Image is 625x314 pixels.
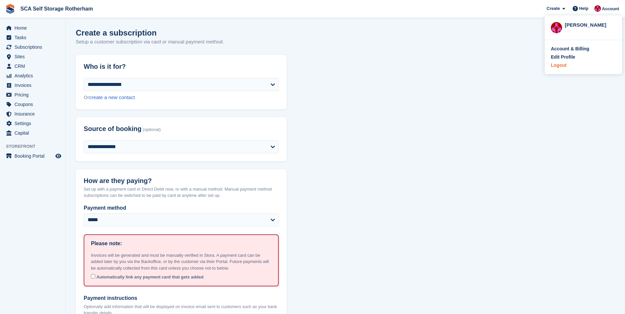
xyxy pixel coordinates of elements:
span: Coupons [14,100,54,109]
a: menu [3,128,62,138]
a: Account & Billing [551,45,616,52]
a: Logout [551,62,616,69]
a: menu [3,42,62,52]
span: Capital [14,128,54,138]
p: Set up with a payment card or Direct Debit now, or with a manual method. Manual payment method su... [84,186,279,199]
a: menu [3,71,62,80]
span: Insurance [14,109,54,118]
span: Booking Portal [14,151,54,161]
a: menu [3,119,62,128]
div: Logout [551,62,566,69]
img: Thomas Webb [551,22,562,33]
a: menu [3,100,62,109]
div: Edit Profile [551,54,575,61]
span: Invoices [14,81,54,90]
span: CRM [14,62,54,71]
label: Payment method [84,204,279,212]
span: Source of booking [84,125,142,133]
span: (optional) [143,127,161,132]
span: Analytics [14,71,54,80]
span: Create [547,5,560,12]
h2: Who is it for? [84,63,279,70]
span: Home [14,23,54,33]
h2: How are they paying? [84,177,279,185]
span: Subscriptions [14,42,54,52]
a: menu [3,52,62,61]
a: Edit Profile [551,54,616,61]
a: menu [3,62,62,71]
img: stora-icon-8386f47178a22dfd0bd8f6a31ec36ba5ce8667c1dd55bd0f319d3a0aa187defe.svg [5,4,15,14]
label: Payment instructions [84,294,279,302]
a: create a new contact [89,94,135,100]
p: Invoices will be generated and must be manually verified in Stora. A payment card can be added la... [91,252,271,272]
a: menu [3,151,62,161]
a: menu [3,81,62,90]
a: Preview store [54,152,62,160]
span: Automatically link any payment card that gets added [97,275,204,279]
div: [PERSON_NAME] [565,21,616,27]
h1: Please note: [91,240,122,248]
span: Tasks [14,33,54,42]
div: Account & Billing [551,45,589,52]
a: SCA Self Storage Rotherham [18,3,96,14]
h1: Create a subscription [76,28,156,37]
span: Pricing [14,90,54,99]
p: Setup a customer subscription via card or manual payment method. [76,38,224,46]
span: Storefront [6,143,66,150]
span: Help [579,5,588,12]
img: Thomas Webb [594,5,601,12]
a: menu [3,23,62,33]
a: menu [3,109,62,118]
span: Sites [14,52,54,61]
span: Settings [14,119,54,128]
a: menu [3,33,62,42]
a: menu [3,90,62,99]
div: Or [84,94,279,101]
span: Account [602,6,619,12]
